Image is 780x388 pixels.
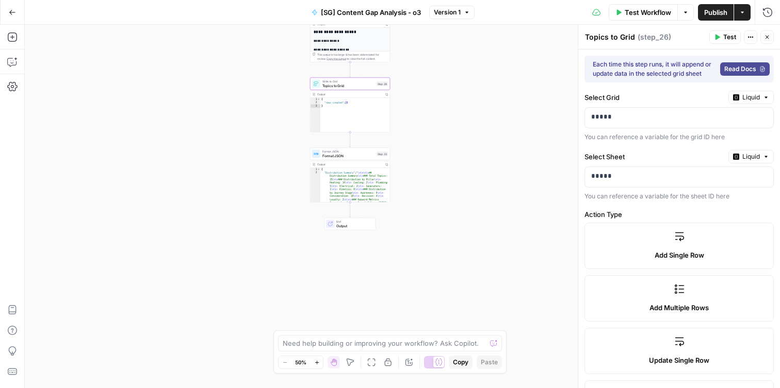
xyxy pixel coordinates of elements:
button: Test Workflow [609,4,677,21]
div: Each time this step runs, it will append or update data in the selected grid sheet [593,60,716,78]
span: Copy the output [327,57,346,60]
div: 1 [311,168,321,172]
span: Liquid [742,152,760,161]
div: Step 33 [377,151,388,156]
span: Liquid [742,93,760,102]
span: ( step_26 ) [638,32,671,42]
div: Output [317,92,382,96]
a: Read Docs [720,62,770,76]
span: Add Single Row [655,250,704,260]
g: Edge from step_33 to end [349,203,351,217]
div: You can reference a variable for the sheet ID here [584,192,774,201]
label: Select Sheet [584,151,724,162]
span: Test [723,32,736,42]
div: 3 [311,105,321,108]
div: You can reference a variable for the grid ID here [584,132,774,142]
span: 50% [295,358,306,366]
span: Add Multiple Rows [649,302,709,313]
button: Test [709,30,741,44]
textarea: Topics to Grid [585,32,635,42]
button: Copy [449,356,473,369]
span: End [336,220,371,224]
div: This output is too large & has been abbreviated for review. to view the full content. [317,53,388,61]
g: Edge from step_32 to step_26 [349,62,351,77]
span: Paste [481,358,498,367]
span: Update Single Row [649,355,709,365]
button: Version 1 [429,6,475,19]
span: Toggle code folding, rows 1 through 3 [317,168,320,172]
span: Publish [704,7,727,18]
button: Publish [698,4,734,21]
button: Liquid [728,150,774,163]
div: 1 [311,98,321,102]
span: Output [336,223,371,228]
span: Write to Grid [322,79,375,83]
div: Format JSONFormat JSONStep 33Output{ "Distribution Summary":"\n\n\n\n## Distribution Summary\n\n#... [310,148,390,203]
button: [SG] Content Gap Analysis - o3 [305,4,427,21]
span: Topics to Grid [322,83,375,88]
span: Format JSON [322,149,375,154]
g: Edge from step_26 to step_33 [349,132,351,147]
div: 2 [311,171,321,285]
span: Test Workflow [625,7,671,18]
button: Paste [477,356,502,369]
span: Version 1 [434,8,461,17]
span: Read Docs [724,64,756,74]
div: Output [317,162,382,166]
button: Liquid [728,91,774,104]
label: Action Type [584,209,774,220]
span: [SG] Content Gap Analysis - o3 [321,7,421,18]
div: Step 26 [377,81,388,86]
div: 2 [311,101,321,105]
span: Format JSON [322,153,375,158]
span: Toggle code folding, rows 1 through 3 [317,98,320,102]
div: Write to GridTopics to GridStep 26Output{ "rows_created":25} [310,78,390,132]
span: Copy [453,358,468,367]
label: Select Grid [584,92,724,103]
div: EndOutput [310,218,390,230]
